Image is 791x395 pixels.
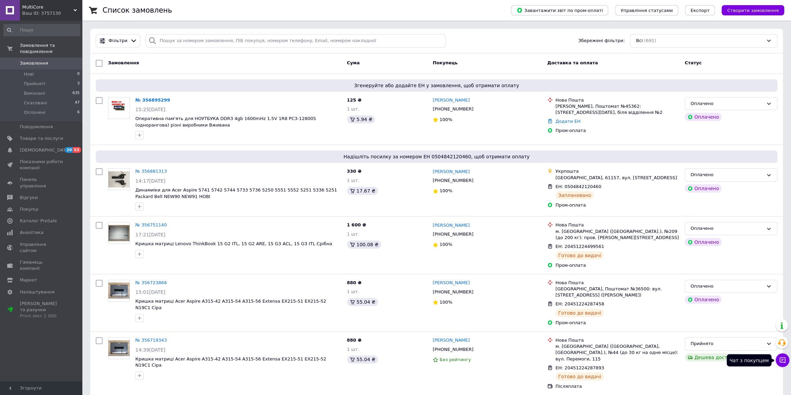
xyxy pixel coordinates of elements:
img: Фото товару [108,225,130,241]
span: 125 ₴ [347,97,362,103]
a: Фото товару [108,168,130,190]
a: Кришка матриці Acer Aspire A315-42 A315-54 A315-56 Extensa EX215-51 EX215-52 N19C1 Сіра [135,299,326,310]
div: Ваш ID: 3757130 [22,10,82,16]
a: Фото товару [108,97,130,119]
span: Аналітика [20,229,43,236]
a: Кришка матриці Lenovo ThinkBook 15 G2 ITL, 15 G2 ARE, 15 G3 ACL, 15 G3 ITL Срібна [135,241,332,246]
span: ЕН: 0504842120460 [555,184,601,189]
span: 1 шт. [347,178,359,183]
span: Статус [685,60,702,65]
input: Пошук за номером замовлення, ПІБ покупця, номером телефону, Email, номером накладної [146,34,445,48]
div: 17.67 ₴ [347,187,378,195]
span: 20 [65,147,73,153]
span: (691) [644,38,656,43]
span: 100% [440,117,452,122]
span: Маркет [20,277,37,283]
div: [PHONE_NUMBER] [431,230,475,239]
div: [PHONE_NUMBER] [431,176,475,185]
a: Динамиіки для Acer Aspire 5741 5742 5744 5733 5736 5250 5551 5552 5251 5336 5251 Packard Bell NEW... [135,187,337,199]
span: Управління сайтом [20,241,63,254]
span: Всі [636,38,643,44]
div: [PHONE_NUMBER] [431,345,475,354]
span: ЕН: 20451224287458 [555,301,604,306]
input: Пошук [3,24,80,36]
span: MultiCore [22,4,73,10]
span: 880 ₴ [347,338,362,343]
button: Чат з покупцем [776,353,789,367]
span: Оплачені [24,109,45,116]
div: Пром-оплата [555,202,679,208]
span: Повідомлення [20,124,53,130]
span: [PERSON_NAME] та рахунки [20,301,63,319]
div: Дешева доставка [685,353,741,361]
div: [GEOGRAPHIC_DATA], 61157, вул. [STREET_ADDRESS] [555,175,679,181]
span: Виконані [24,90,45,96]
span: 17:21[DATE] [135,232,165,237]
span: Покупець [433,60,458,65]
a: Фото товару [108,222,130,244]
a: Додати ЕН [555,119,580,124]
span: Доставка та оплата [547,60,598,65]
span: Панель управління [20,176,63,189]
span: [DEMOGRAPHIC_DATA] [20,147,70,153]
div: Готово до видачі [555,309,604,317]
span: ЕН: 20451224499561 [555,244,604,249]
span: Згенеруйте або додайте ЕН у замовлення, щоб отримати оплату [98,82,775,89]
span: Налаштування [20,289,55,295]
a: [PERSON_NAME] [433,337,470,344]
span: 6 [77,109,80,116]
div: [PHONE_NUMBER] [431,105,475,114]
img: Фото товару [108,171,130,187]
span: 15:01[DATE] [135,289,165,295]
span: Замовлення та повідомлення [20,42,82,55]
span: 1 шт. [347,289,359,294]
div: 5.94 ₴ [347,115,375,123]
span: 880 ₴ [347,280,362,285]
a: [PERSON_NAME] [433,222,470,229]
a: Оперативна пам'ять для НОУТБУКА DDR3 4gb 1600mHz 1.5V 1R8 PC3-12800S (однорангова) різні виробник... [135,116,316,128]
span: 14:39[DATE] [135,347,165,353]
div: Нова Пошта [555,337,679,343]
a: Фото товару [108,280,130,302]
span: Завантажити звіт по пром-оплаті [517,7,603,13]
div: Оплачено [685,184,722,193]
div: 55.04 ₴ [347,298,378,306]
span: Замовлення [20,60,48,66]
span: 100% [440,242,452,247]
span: Гаманець компанії [20,259,63,272]
span: 1 шт. [347,347,359,352]
div: Готово до видачі [555,372,604,381]
span: Каталог ProSale [20,218,57,224]
span: Скасовані [24,100,47,106]
span: Фільтри [109,38,128,44]
div: Укрпошта [555,168,679,174]
div: Prom мікс 1 000 [20,313,63,319]
span: ЕН: 20451224287893 [555,365,604,370]
a: Кришка матриці Acer Aspire A315-42 A315-54 A315-56 Extensa EX215-51 EX215-52 N19C1 Сіра [135,356,326,368]
div: [PERSON_NAME], Поштомат №45362: [STREET_ADDRESS][DATE], біля відділення №2 [555,103,679,116]
div: Оплачено [691,100,763,107]
a: [PERSON_NAME] [433,280,470,286]
span: 1 шт. [347,232,359,237]
span: Замовлення [108,60,139,65]
div: Нова Пошта [555,97,679,103]
span: 100% [440,300,452,305]
div: м. [GEOGRAPHIC_DATA] ([GEOGRAPHIC_DATA], [GEOGRAPHIC_DATA].), №44 (до 30 кг на одне місце): вул. ... [555,343,679,362]
div: [GEOGRAPHIC_DATA], Поштомат №36500: вул. [STREET_ADDRESS] ([PERSON_NAME]) [555,286,679,298]
img: Фото товару [108,282,130,299]
span: Управління статусами [620,8,673,13]
span: Надішліть посилку за номером ЕН 0504842120460, щоб отримати оплату [98,153,775,160]
div: Оплачено [691,171,763,179]
a: № 356719343 [135,338,167,343]
div: Післяплата [555,383,679,390]
span: 0 [77,71,80,77]
span: 47 [75,100,80,106]
div: Оплачено [691,283,763,290]
div: Готово до видачі [555,251,604,260]
a: № 356751140 [135,222,167,227]
a: Фото товару [108,337,130,359]
div: Нова Пошта [555,280,679,286]
span: 1 шт. [347,106,359,111]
